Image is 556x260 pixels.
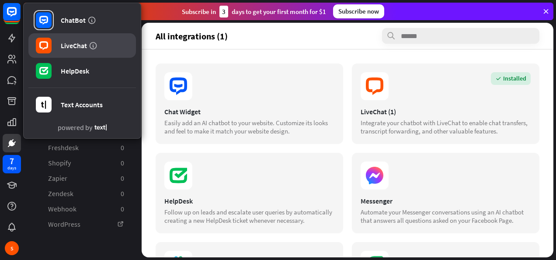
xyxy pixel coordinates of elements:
[36,217,129,232] a: WordPress
[36,171,129,186] a: Zapier 0
[48,189,73,198] span: Zendesk
[121,204,124,214] aside: 0
[361,197,531,205] div: Messenger
[7,165,16,171] div: days
[10,157,14,165] div: 7
[121,174,124,183] aside: 0
[36,186,129,201] a: Zendesk 0
[3,155,21,173] a: 7 days
[48,204,76,214] span: Webhook
[121,158,124,168] aside: 0
[164,107,334,116] div: Chat Widget
[491,72,531,85] div: Installed
[156,28,539,44] section: All integrations (1)
[48,158,71,168] span: Shopify
[361,208,531,225] div: Automate your Messenger conversations using an AI chatbot that answers all questions asked on you...
[182,6,326,18] div: Subscribe in days to get your first month for $1
[121,143,124,152] aside: 0
[164,208,334,225] div: Follow up on leads and escalate user queries by automatically creating a new HelpDesk ticket when...
[121,189,124,198] aside: 0
[48,174,67,183] span: Zapier
[164,197,334,205] div: HelpDesk
[361,107,531,116] div: LiveChat (1)
[361,119,531,135] div: Integrate your chatbot with LiveChat to enable chat transfers, transcript forwarding, and other v...
[219,6,228,18] div: 3
[333,4,384,18] div: Subscribe now
[164,119,334,135] div: Easily add an AI chatbot to your website. Customize its looks and feel to make it match your webs...
[36,156,129,170] a: Shopify 0
[36,141,129,155] a: Freshdesk 0
[48,143,79,152] span: Freshdesk
[5,241,19,255] div: S
[36,202,129,216] a: Webhook 0
[7,4,33,30] button: Open LiveChat chat widget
